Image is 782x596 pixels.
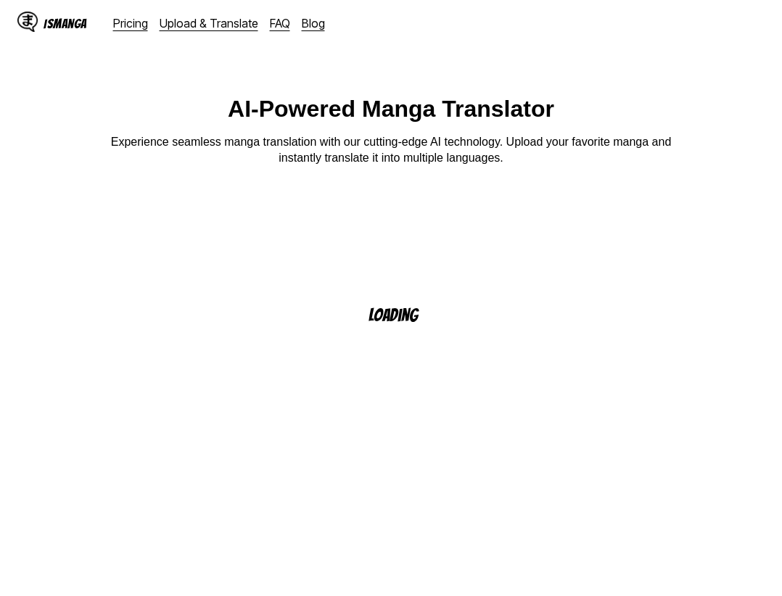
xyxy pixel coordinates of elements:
[44,17,87,30] div: IsManga
[160,16,258,30] a: Upload & Translate
[270,16,290,30] a: FAQ
[17,12,113,35] a: IsManga LogoIsManga
[17,12,38,32] img: IsManga Logo
[101,134,681,167] p: Experience seamless manga translation with our cutting-edge AI technology. Upload your favorite m...
[302,16,325,30] a: Blog
[369,306,437,324] p: Loading
[113,16,148,30] a: Pricing
[228,96,554,123] h1: AI-Powered Manga Translator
